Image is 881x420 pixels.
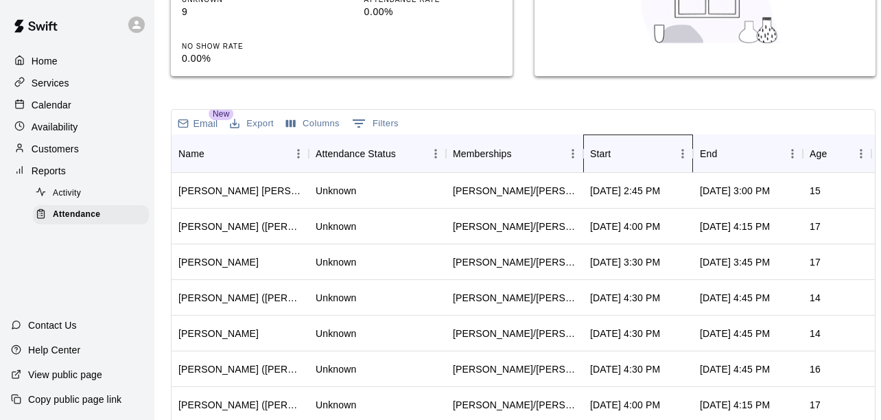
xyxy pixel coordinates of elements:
[700,220,770,233] div: Sep 19, 2025, 4:15 PM
[611,144,630,163] button: Sort
[590,291,660,305] div: Sep 19, 2025, 4:30 PM
[316,362,356,376] div: Unknown
[810,362,821,376] div: 16
[178,327,259,340] div: Connor Clarke
[182,51,319,66] p: 0.00%
[590,220,660,233] div: Sep 19, 2025, 4:00 PM
[693,135,803,173] div: End
[453,327,576,340] div: Tom/Mike - 6 Month Membership - 2x per week
[32,164,66,178] p: Reports
[810,398,821,412] div: 17
[700,184,770,198] div: Sep 19, 2025, 3:00 PM
[178,135,204,173] div: Name
[11,51,143,71] a: Home
[28,343,80,357] p: Help Center
[512,144,531,163] button: Sort
[810,255,821,269] div: 17
[810,220,821,233] div: 17
[316,220,356,233] div: Unknown
[700,362,770,376] div: Sep 19, 2025, 4:45 PM
[590,327,660,340] div: Sep 19, 2025, 4:30 PM
[316,398,356,412] div: Unknown
[53,187,81,200] span: Activity
[453,135,512,173] div: Memberships
[53,208,100,222] span: Attendance
[226,113,277,135] button: Export
[803,135,871,173] div: Age
[700,291,770,305] div: Sep 19, 2025, 4:45 PM
[349,113,402,135] button: Show filters
[288,143,309,164] button: Menu
[453,362,576,376] div: Tom/Mike - 6 Month Membership - 2x per week
[827,144,846,163] button: Sort
[700,327,770,340] div: Sep 19, 2025, 4:45 PM
[28,318,77,332] p: Contact Us
[810,135,827,173] div: Age
[453,184,576,198] div: Tom/Mike - Full Year Member Unlimited
[364,5,502,19] p: 0.00%
[672,143,693,164] button: Menu
[178,184,302,198] div: Cooper Metz
[178,291,302,305] div: Eli Miller (Lowell Miller)
[178,362,302,376] div: Anthony Huaranga (Kim Huaranga)
[11,95,143,115] a: Calendar
[590,184,660,198] div: Sep 19, 2025, 2:45 PM
[309,135,446,173] div: Attendance Status
[32,120,78,134] p: Availability
[32,98,71,112] p: Calendar
[316,255,356,269] div: Unknown
[28,368,102,382] p: View public page
[193,117,218,130] p: Email
[33,205,149,224] div: Attendance
[700,255,770,269] div: Sep 19, 2025, 3:45 PM
[178,255,259,269] div: Landon Bolan
[446,135,583,173] div: Memberships
[32,54,58,68] p: Home
[700,135,717,173] div: End
[209,108,233,120] span: New
[283,113,343,135] button: Select columns
[590,255,660,269] div: Sep 19, 2025, 3:30 PM
[810,291,821,305] div: 14
[590,362,660,376] div: Sep 19, 2025, 4:30 PM
[453,291,576,305] div: Tom/Mike - Full Year Member Unlimited
[700,398,770,412] div: Sep 19, 2025, 4:15 PM
[182,5,319,19] p: 9
[563,143,583,164] button: Menu
[810,184,821,198] div: 15
[453,255,576,269] div: Tom/Mike - Full Year Member Unlimited , Todd/Brad - Full Year Member Unlimited , Tom/Mike - Full ...
[810,327,821,340] div: 14
[33,184,149,203] div: Activity
[316,184,356,198] div: Unknown
[316,135,396,173] div: Attendance Status
[425,143,446,164] button: Menu
[453,398,576,412] div: Tom/Mike - 6 Month Unlimited Membership
[174,114,221,133] button: Email
[453,220,576,233] div: Tom/Mike - 6 Month Membership - 2x per week
[590,398,660,412] div: Sep 19, 2025, 4:00 PM
[851,143,871,164] button: Menu
[32,142,79,156] p: Customers
[178,220,302,233] div: James Statler (James Statler)
[316,327,356,340] div: Unknown
[182,41,319,51] p: NO SHOW RATE
[11,139,143,159] a: Customers
[717,144,736,163] button: Sort
[11,161,143,181] a: Reports
[583,135,693,173] div: Start
[204,144,224,163] button: Sort
[316,291,356,305] div: Unknown
[11,73,143,93] a: Services
[28,393,121,406] p: Copy public page link
[178,398,302,412] div: Javier Bonfante (Julissa Bonfante)
[396,144,415,163] button: Sort
[33,183,154,204] a: Activity
[782,143,803,164] button: Menu
[11,117,143,137] a: Availability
